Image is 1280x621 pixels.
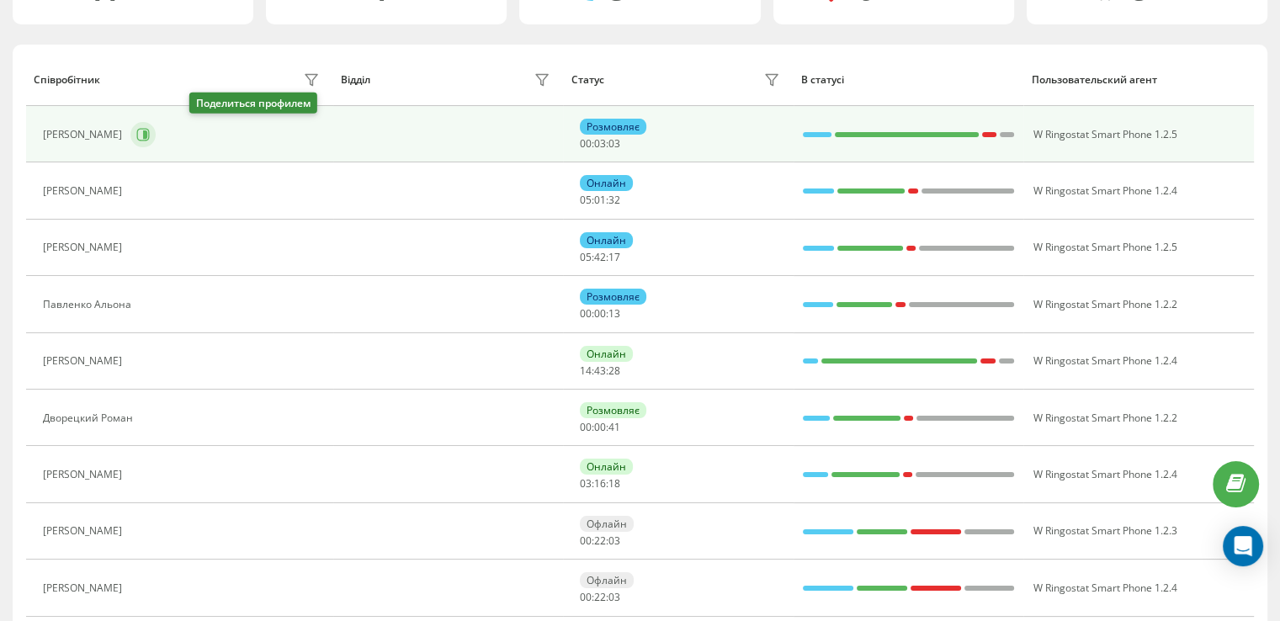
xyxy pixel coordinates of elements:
font: 05 [580,250,592,264]
font: 22 [594,533,606,548]
font: 01 [594,193,606,207]
font: [PERSON_NAME] [43,183,122,198]
font: [PERSON_NAME] [43,353,122,368]
font: : [592,306,594,321]
font: W Ringostat Smart Phone 1.2.4 [1033,581,1176,595]
font: [PERSON_NAME] [43,467,122,481]
font: [PERSON_NAME] [43,581,122,595]
span: 03 [608,136,620,151]
font: : [592,590,594,604]
font: : [606,306,608,321]
span: 41 [608,420,620,434]
font: : [592,250,594,264]
font: W Ringostat Smart Phone 1.2.4 [1033,353,1176,368]
font: Розмовляє [587,403,640,417]
span: 03 [608,590,620,604]
font: W Ringostat Smart Phone 1.2.5 [1033,240,1176,254]
font: Співробітник [34,72,100,87]
font: Павленко Альона [43,297,131,311]
font: 43 [594,364,606,378]
font: 03 [594,136,606,151]
font: : [606,420,608,434]
font: 00 [580,306,592,321]
font: 03 [580,476,592,491]
font: Онлайн [587,459,626,474]
font: [PERSON_NAME] [43,127,122,141]
font: [PERSON_NAME] [43,523,122,538]
font: : [592,533,594,548]
font: : [592,364,594,378]
font: : [606,136,608,151]
font: 22 [594,590,606,604]
font: W Ringostat Smart Phone 1.2.2 [1033,297,1176,311]
font: Онлайн [587,347,626,361]
span: 32 [608,193,620,207]
font: : [606,364,608,378]
font: Онлайн [587,233,626,247]
font: : [592,136,594,151]
span: 13 [608,306,620,321]
font: Розмовляє [587,289,640,304]
font: 00 [580,533,592,548]
font: W Ringostat Smart Phone 1.2.4 [1033,467,1176,481]
font: : [592,476,594,491]
font: : [592,420,594,434]
span: 28 [608,364,620,378]
span: 18 [608,476,620,491]
font: : [592,193,594,207]
font: 00 [580,420,592,434]
font: : [606,193,608,207]
span: 03 [608,533,620,548]
font: Відділ [341,72,370,87]
font: Пользовательский агент [1032,72,1157,87]
font: Поделиться профилем [196,96,311,110]
font: 00 [580,590,592,604]
font: 16 [594,476,606,491]
font: : [606,476,608,491]
font: W Ringostat Smart Phone 1.2.2 [1033,411,1176,425]
font: W Ringostat Smart Phone 1.2.3 [1033,523,1176,538]
font: Офлайн [587,517,627,531]
font: В статусі [801,72,844,87]
font: W Ringostat Smart Phone 1.2.4 [1033,183,1176,198]
font: : [606,250,608,264]
font: Дворецкий Роман [43,411,133,425]
font: 00 [594,420,606,434]
font: W Ringostat Smart Phone 1.2.5 [1033,127,1176,141]
font: 05 [580,193,592,207]
font: 14 [580,364,592,378]
font: 00 [594,306,606,321]
font: Розмовляє [587,119,640,134]
font: Офлайн [587,573,627,587]
font: : [606,590,608,604]
font: 00 [580,136,592,151]
font: : [606,533,608,548]
font: 42 [594,250,606,264]
span: 17 [608,250,620,264]
div: Открытый Интерком Мессенджер [1223,526,1263,566]
font: Статус [571,72,604,87]
font: Онлайн [587,176,626,190]
font: [PERSON_NAME] [43,240,122,254]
